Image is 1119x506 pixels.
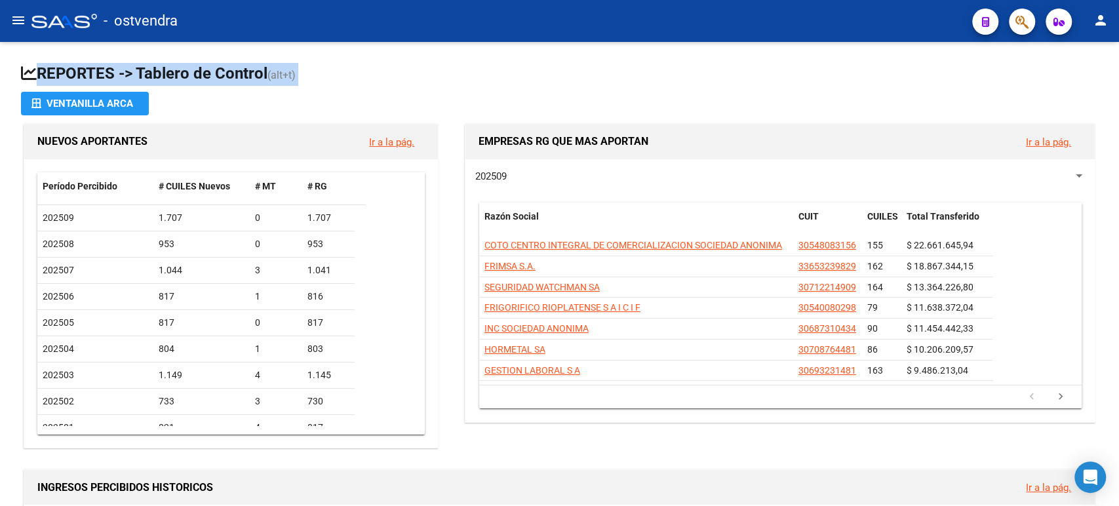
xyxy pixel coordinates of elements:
span: 202503 [43,370,74,380]
span: $ 9.486.213,04 [907,365,968,376]
div: 804 [159,341,245,357]
mat-icon: person [1093,12,1109,28]
span: $ 18.867.344,15 [907,261,973,271]
div: 1.145 [307,368,349,383]
div: 0 [255,237,297,252]
h1: REPORTES -> Tablero de Control [21,63,1098,86]
span: # RG [307,181,327,191]
datatable-header-cell: CUIT [793,203,862,246]
span: 90 [867,323,878,334]
span: 162 [867,261,883,271]
div: 953 [307,237,349,252]
span: 202506 [43,291,74,302]
span: 79 [867,302,878,313]
span: 202509 [43,212,74,223]
div: 0 [255,210,297,225]
span: 202508 [43,239,74,249]
div: 817 [307,315,349,330]
button: Ir a la pág. [359,130,425,154]
datatable-header-cell: # CUILES Nuevos [153,172,250,201]
datatable-header-cell: Razón Social [479,203,793,246]
span: GESTION LABORAL S A [484,365,580,376]
span: COTO CENTRO INTEGRAL DE COMERCIALIZACION SOCIEDAD ANONIMA [484,240,782,250]
div: 0 [255,315,297,330]
datatable-header-cell: # MT [250,172,302,201]
span: CUIT [798,211,819,222]
div: 821 [159,420,245,435]
div: 730 [307,394,349,409]
span: 202509 [475,170,507,182]
div: Open Intercom Messenger [1074,461,1106,493]
span: - ostvendra [104,7,178,35]
div: 1.041 [307,263,349,278]
span: HORMETAL SA [484,344,545,355]
span: 30693231481 [798,365,856,376]
datatable-header-cell: CUILES [862,203,901,246]
span: FRIMSA S.A. [484,261,536,271]
span: INC SOCIEDAD ANONIMA [484,323,589,334]
span: NUEVOS APORTANTES [37,135,147,147]
div: 817 [159,289,245,304]
span: SEGURIDAD WATCHMAN SA [484,282,600,292]
span: Período Percibido [43,181,117,191]
span: 33653239829 [798,261,856,271]
span: $ 13.364.226,80 [907,282,973,292]
div: 3 [255,263,297,278]
span: 30540080298 [798,302,856,313]
a: Ir a la pág. [1026,482,1071,494]
div: 953 [159,237,245,252]
div: Ventanilla ARCA [31,92,138,115]
span: 163 [867,365,883,376]
span: (alt+t) [267,69,296,81]
button: Ventanilla ARCA [21,92,149,115]
span: $ 10.206.209,57 [907,344,973,355]
span: 164 [867,282,883,292]
div: 1 [255,289,297,304]
span: 30708764481 [798,344,856,355]
span: 202502 [43,396,74,406]
div: 817 [159,315,245,330]
span: 202507 [43,265,74,275]
span: $ 11.454.442,33 [907,323,973,334]
div: 3 [255,394,297,409]
a: go to previous page [1019,390,1044,404]
button: Ir a la pág. [1015,475,1082,499]
span: 30687310434 [798,323,856,334]
span: Razón Social [484,211,539,222]
div: 816 [307,289,349,304]
div: 803 [307,341,349,357]
a: go to next page [1048,390,1073,404]
span: 86 [867,344,878,355]
div: 1.707 [307,210,349,225]
span: $ 22.661.645,94 [907,240,973,250]
div: 1 [255,341,297,357]
a: Ir a la pág. [1026,136,1071,148]
span: 202504 [43,343,74,354]
datatable-header-cell: # RG [302,172,355,201]
span: INGRESOS PERCIBIDOS HISTORICOS [37,481,213,494]
div: 4 [255,368,297,383]
span: # MT [255,181,276,191]
span: 202501 [43,422,74,433]
div: 1.044 [159,263,245,278]
div: 4 [255,420,297,435]
div: 1.707 [159,210,245,225]
datatable-header-cell: Período Percibido [37,172,153,201]
span: CUILES [867,211,898,222]
div: 817 [307,420,349,435]
span: 30712214909 [798,282,856,292]
div: 733 [159,394,245,409]
span: Total Transferido [907,211,979,222]
a: Ir a la pág. [369,136,414,148]
span: 202505 [43,317,74,328]
button: Ir a la pág. [1015,130,1082,154]
mat-icon: menu [10,12,26,28]
div: 1.149 [159,368,245,383]
span: 155 [867,240,883,250]
datatable-header-cell: Total Transferido [901,203,993,246]
span: EMPRESAS RG QUE MAS APORTAN [479,135,648,147]
span: # CUILES Nuevos [159,181,230,191]
span: 30548083156 [798,240,856,250]
span: FRIGORIFICO RIOPLATENSE S A I C I F [484,302,640,313]
span: $ 11.638.372,04 [907,302,973,313]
